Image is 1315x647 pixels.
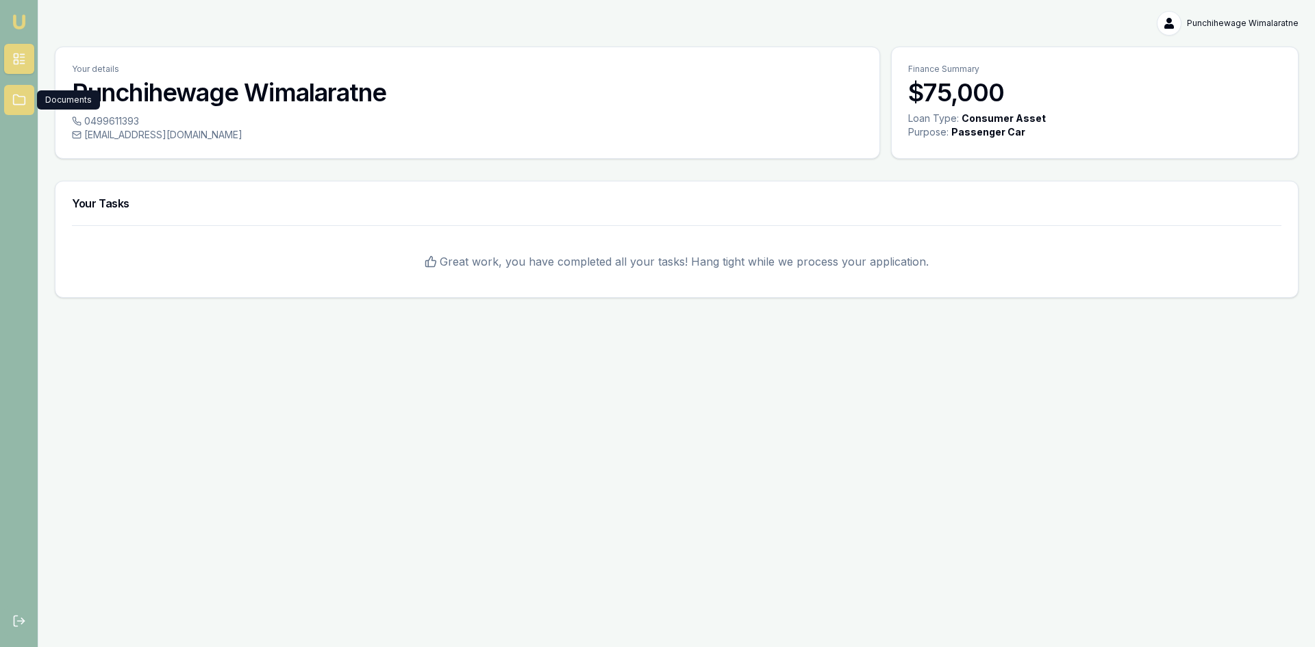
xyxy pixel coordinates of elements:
h3: Punchihewage Wimalaratne [72,79,863,106]
span: [EMAIL_ADDRESS][DOMAIN_NAME] [84,128,242,142]
img: emu-icon-u.png [11,14,27,30]
h3: $75,000 [908,79,1281,106]
h3: Your Tasks [72,198,1281,209]
div: Purpose: [908,125,949,139]
span: Great work, you have completed all your tasks! Hang tight while we process your application. [440,253,929,270]
div: Loan Type: [908,112,959,125]
div: Passenger Car [951,125,1025,139]
p: Your details [72,64,863,75]
span: 0499611393 [84,114,139,128]
div: Consumer Asset [962,112,1046,125]
span: Punchihewage Wimalaratne [1187,18,1299,29]
div: Documents [37,90,100,110]
p: Finance Summary [908,64,1281,75]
